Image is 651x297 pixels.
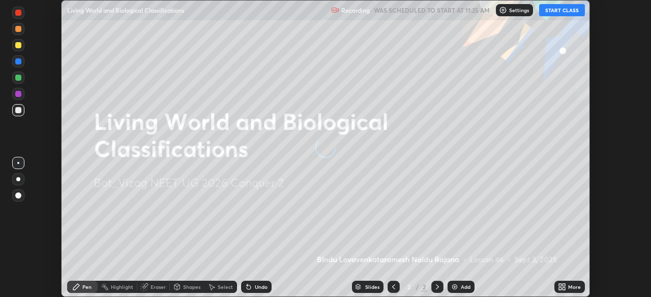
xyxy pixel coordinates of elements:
div: Slides [365,284,379,289]
p: Living World and Biological Classifications [67,6,184,14]
img: class-settings-icons [499,6,507,14]
div: Add [461,284,470,289]
div: / [416,284,419,290]
p: Settings [509,8,529,13]
img: add-slide-button [451,283,459,291]
div: 2 [404,284,414,290]
h5: WAS SCHEDULED TO START AT 11:25 AM [374,6,490,15]
div: Highlight [111,284,133,289]
div: Select [218,284,233,289]
img: recording.375f2c34.svg [331,6,339,14]
div: 2 [421,282,427,291]
div: Undo [255,284,268,289]
div: More [568,284,581,289]
p: Recording [341,7,370,14]
div: Pen [82,284,92,289]
button: START CLASS [539,4,585,16]
div: Eraser [151,284,166,289]
div: Shapes [183,284,200,289]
